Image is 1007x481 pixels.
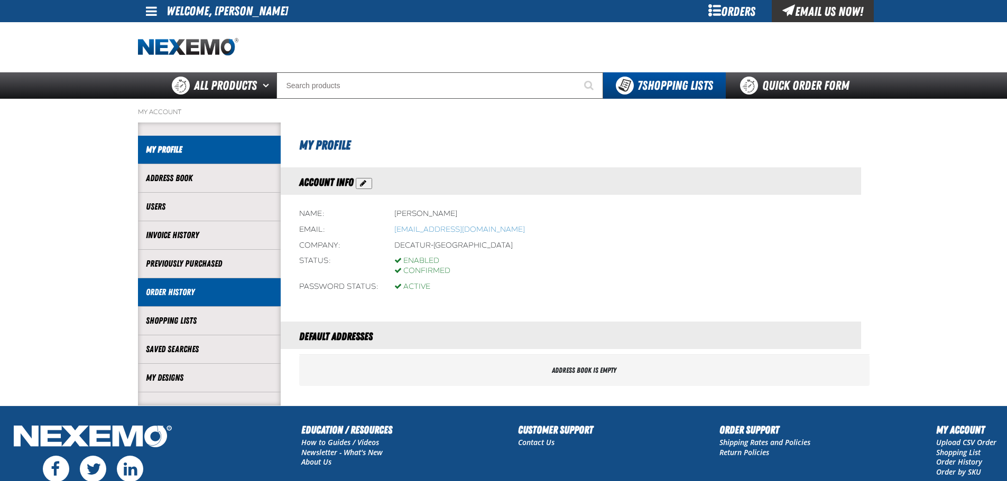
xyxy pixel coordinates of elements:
[138,38,238,56] a: Home
[577,72,603,99] button: Start Searching
[138,108,870,116] nav: Breadcrumbs
[301,457,331,467] a: About Us
[299,330,373,343] span: Default Addresses
[394,209,457,219] div: [PERSON_NAME]
[719,422,810,438] h2: Order Support
[638,78,713,93] span: Shopping Lists
[299,209,378,219] div: Name
[146,258,273,270] a: Previously Purchased
[518,437,555,447] a: Contact Us
[356,178,372,189] button: Action Edit Account Information
[936,447,981,457] a: Shopping List
[299,241,378,251] div: Company
[146,172,273,184] a: Address Book
[301,447,383,457] a: Newsletter - What's New
[936,457,982,467] a: Order History
[146,201,273,213] a: Users
[518,422,593,438] h2: Customer Support
[299,225,378,235] div: Email
[146,144,273,156] a: My Profile
[394,266,450,276] div: Confirmed
[146,372,273,384] a: My Designs
[11,422,175,453] img: Nexemo Logo
[138,38,238,56] img: Nexemo logo
[299,355,870,386] div: Address book is empty
[394,225,525,234] bdo: [EMAIL_ADDRESS][DOMAIN_NAME]
[638,78,642,93] strong: 7
[936,467,981,477] a: Order by SKU
[299,282,378,292] div: Password status
[726,72,869,99] a: Quick Order Form
[719,437,810,447] a: Shipping Rates and Policies
[936,437,996,447] a: Upload CSV Order
[259,72,276,99] button: Open All Products pages
[299,256,378,276] div: Status
[719,447,769,457] a: Return Policies
[301,422,392,438] h2: Education / Resources
[146,286,273,298] a: Order History
[146,315,273,327] a: Shopping Lists
[394,241,513,251] div: Decatur-[GEOGRAPHIC_DATA]
[146,229,273,241] a: Invoice History
[276,72,603,99] input: Search
[394,225,525,234] a: Opens a default email client to write an email to mlugari@crowntoyotascion.com
[299,176,354,188] span: Account Info
[146,343,273,355] a: Saved Searches
[603,72,726,99] button: You have 7 Shopping Lists. Open to view details
[138,108,181,116] a: My Account
[394,282,430,292] div: Active
[194,76,257,95] span: All Products
[394,256,450,266] div: Enabled
[301,437,379,447] a: How to Guides / Videos
[936,422,996,438] h2: My Account
[299,138,350,153] span: My Profile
